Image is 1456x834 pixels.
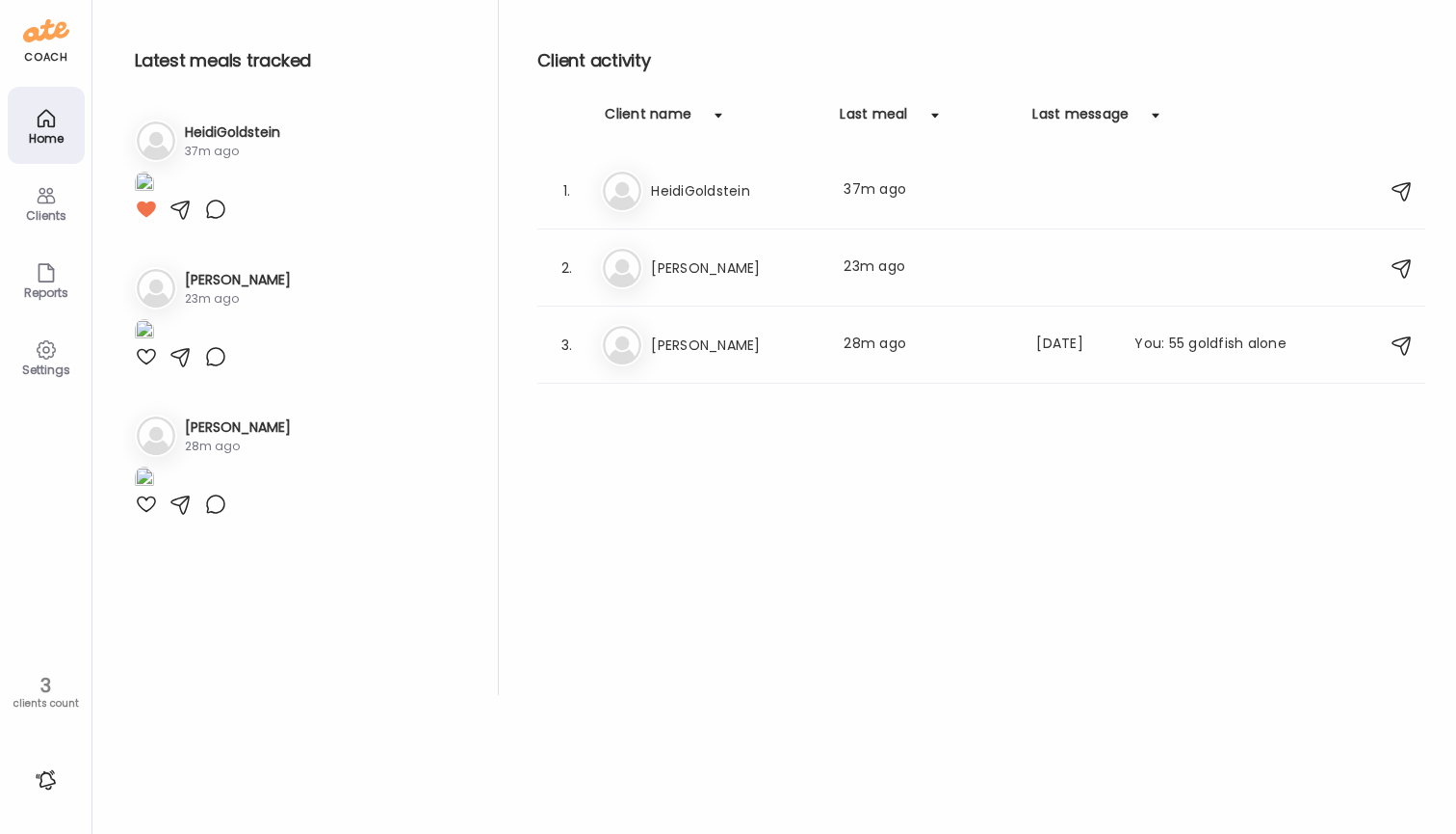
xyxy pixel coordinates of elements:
div: Last message [1032,104,1129,135]
div: 3. [555,334,578,357]
img: ate [23,15,69,46]
img: images%2Fh3pHeZtozoec6nSeHQ16UNT1txf1%2F0P4ryott6DZaRMaYiHm2%2F4Q8ETPR0nncwmsPRfsHZ_1080 [135,319,154,345]
img: bg-avatar-default.svg [137,121,175,160]
img: bg-avatar-default.svg [603,172,641,210]
div: Client name [605,104,691,135]
img: images%2FAacEB43IvkgoQqoVaI20KOtIgwf1%2F3CfyYH2pLQihQxjZTxzC%2FGaTSjp3gSp3TLKkmXfHl_1080 [135,172,154,198]
div: clients count [7,697,85,711]
div: You: 55 goldfish alone [1134,334,1304,357]
h3: [PERSON_NAME] [651,256,820,280]
img: bg-avatar-default.svg [137,269,175,308]
img: bg-avatar-default.svg [603,326,641,364]
h3: [PERSON_NAME] [651,334,820,357]
h3: HeidiGoldstein [651,179,820,202]
h2: Latest meals tracked [135,46,467,75]
div: Reports [12,286,81,299]
img: images%2FHCEMhrDKRhRFZjDdLUcn8rN5PVN2%2FphRIrcDr4uz5YW1Zai8i%2FAqtaMN69HPg170CH6pfy_1080 [135,467,154,493]
div: coach [24,49,67,66]
h3: [PERSON_NAME] [185,417,291,438]
div: 23m ago [185,290,291,308]
div: 28m ago [185,438,291,455]
img: bg-avatar-default.svg [137,417,175,455]
div: 23m ago [844,256,1013,280]
div: Home [12,132,81,145]
div: 37m ago [185,143,280,160]
div: [DATE] [1036,334,1111,357]
div: Clients [12,209,81,222]
h2: Client activity [537,46,1425,75]
div: 3 [7,674,85,697]
div: 28m ago [844,334,1013,357]
h3: HeidiGoldstein [185,122,280,143]
div: Last meal [840,104,907,135]
div: 2. [555,256,578,280]
div: 37m ago [844,179,1013,202]
div: 1. [555,179,578,202]
h3: [PERSON_NAME] [185,270,291,290]
div: Settings [12,363,81,376]
img: bg-avatar-default.svg [603,249,641,287]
